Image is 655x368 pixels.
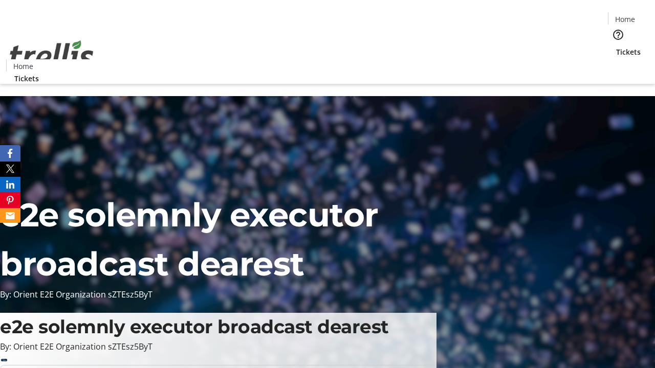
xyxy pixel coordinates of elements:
span: Tickets [616,47,641,57]
a: Tickets [6,73,47,84]
a: Home [608,14,641,25]
a: Tickets [608,47,649,57]
span: Home [13,61,33,72]
img: Orient E2E Organization sZTEsz5ByT's Logo [6,29,97,80]
button: Cart [608,57,628,78]
a: Home [7,61,39,72]
button: Help [608,25,628,45]
span: Tickets [14,73,39,84]
span: Home [615,14,635,25]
